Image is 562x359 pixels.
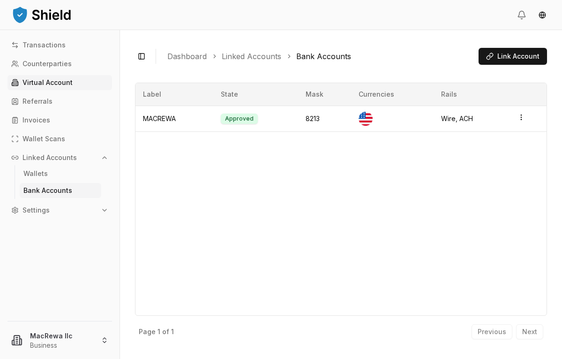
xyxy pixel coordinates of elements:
[22,154,77,161] p: Linked Accounts
[135,83,213,106] th: Label
[7,203,112,218] button: Settings
[213,83,298,106] th: State
[22,117,50,123] p: Invoices
[4,325,116,355] button: MacRewa llcBusiness
[20,183,101,198] a: Bank Accounts
[139,328,156,335] p: Page
[434,83,510,106] th: Rails
[479,48,547,65] button: Link Account
[157,328,160,335] p: 1
[171,328,174,335] p: 1
[167,51,471,62] nav: breadcrumb
[30,341,93,350] p: Business
[23,170,48,177] p: Wallets
[298,106,352,131] td: 8213
[351,83,434,106] th: Currencies
[359,112,373,126] img: US Dollar
[7,150,112,165] button: Linked Accounts
[22,79,73,86] p: Virtual Account
[497,52,540,61] span: Link Account
[298,83,352,106] th: Mask
[7,131,112,146] a: Wallet Scans
[22,42,66,48] p: Transactions
[22,136,65,142] p: Wallet Scans
[23,187,72,194] p: Bank Accounts
[7,38,112,53] a: Transactions
[296,51,351,62] a: Bank Accounts
[11,5,72,24] img: ShieldPay Logo
[135,106,213,131] td: MACREWA
[7,113,112,128] a: Invoices
[7,56,112,71] a: Counterparties
[167,51,207,62] a: Dashboard
[20,166,101,181] a: Wallets
[22,207,50,214] p: Settings
[7,75,112,90] a: Virtual Account
[222,51,281,62] a: Linked Accounts
[7,94,112,109] a: Referrals
[22,98,52,105] p: Referrals
[22,61,72,67] p: Counterparties
[162,328,169,335] p: of
[30,331,93,341] p: MacRewa llc
[441,114,502,123] div: Wire, ACH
